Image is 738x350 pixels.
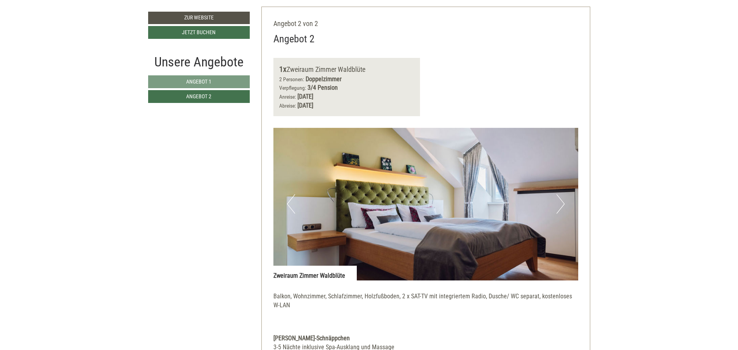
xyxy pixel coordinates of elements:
b: [DATE] [297,93,313,100]
div: Zweiraum Zimmer Waldblüte [279,64,414,75]
a: Jetzt buchen [148,26,250,39]
b: Doppelzimmer [306,75,342,83]
div: Angebot 2 [273,32,315,46]
small: Abreise: [279,103,296,109]
button: Previous [287,194,295,214]
img: image [273,128,578,280]
small: Verpflegung: [279,85,306,91]
div: [PERSON_NAME]-Schnäppchen [273,334,578,343]
b: [DATE] [297,102,313,109]
div: Zweiraum Zimmer Waldblüte [273,266,357,280]
p: Balkon, Wohnzimmer, Schlafzimmer, Holzfußboden, 2 x SAT-TV mit integriertem Radio, Dusche/ WC sep... [273,292,578,319]
b: 3/4 Pension [308,84,338,91]
span: Angebot 1 [186,78,211,85]
small: 2 Personen: [279,76,304,82]
small: Anreise: [279,94,296,100]
a: Zur Website [148,12,250,24]
button: Next [557,194,565,214]
span: Angebot 2 [186,93,211,99]
b: 1x [279,64,287,74]
div: Unsere Angebote [148,52,250,71]
span: Angebot 2 von 2 [273,19,318,28]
